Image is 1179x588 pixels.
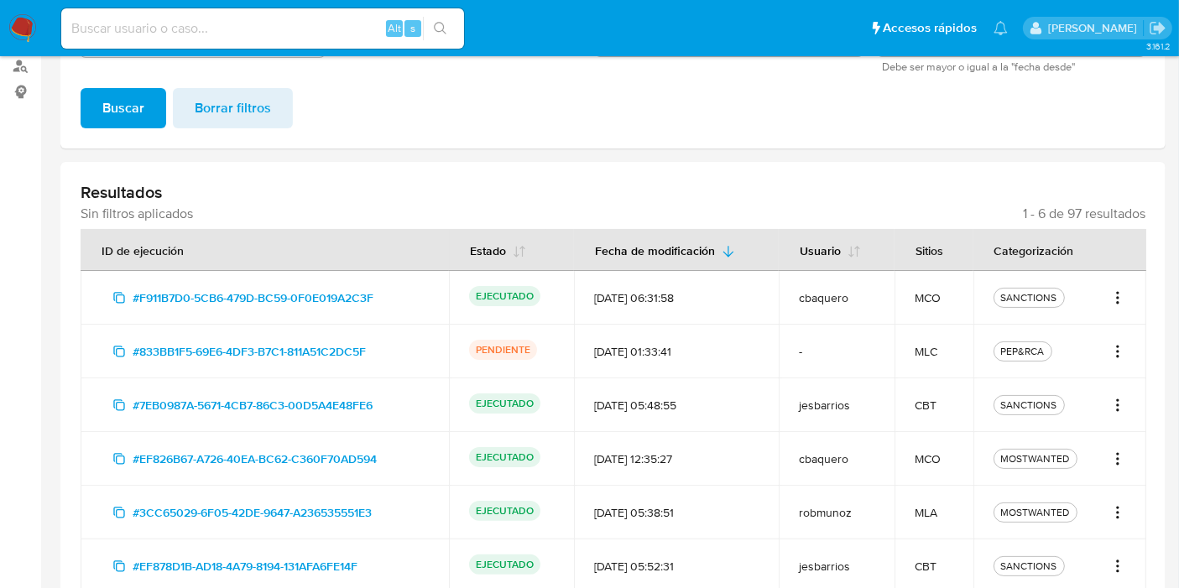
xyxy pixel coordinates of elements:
a: Salir [1149,19,1166,37]
span: 3.161.2 [1146,39,1171,53]
span: s [410,20,415,36]
input: Buscar usuario o caso... [61,18,464,39]
p: igor.oliveirabrito@mercadolibre.com [1048,20,1143,36]
a: Notificaciones [994,21,1008,35]
span: Alt [388,20,401,36]
span: Accesos rápidos [883,19,977,37]
button: search-icon [423,17,457,40]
